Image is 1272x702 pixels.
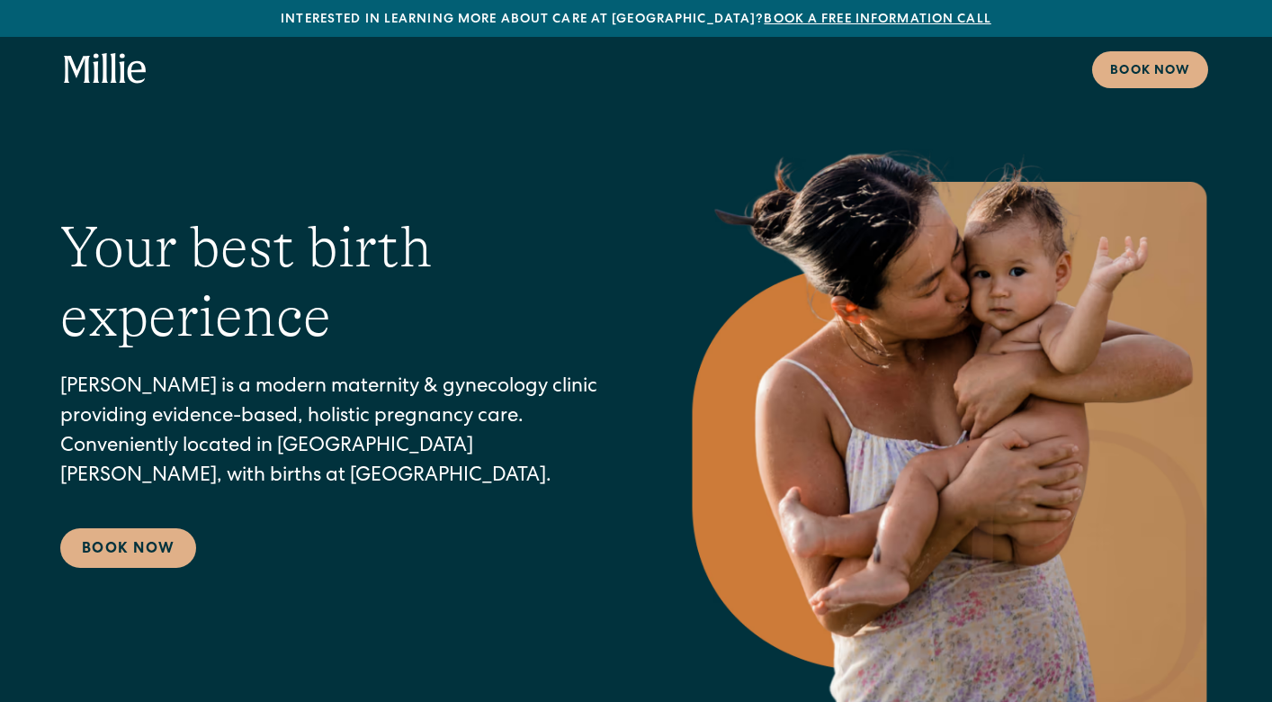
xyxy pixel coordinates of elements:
a: Book a free information call [764,13,990,26]
a: Book now [1092,51,1208,88]
div: Book now [1110,62,1190,81]
a: home [64,53,147,85]
a: Book Now [60,528,196,568]
h1: Your best birth experience [60,213,614,352]
p: [PERSON_NAME] is a modern maternity & gynecology clinic providing evidence-based, holistic pregna... [60,373,614,492]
